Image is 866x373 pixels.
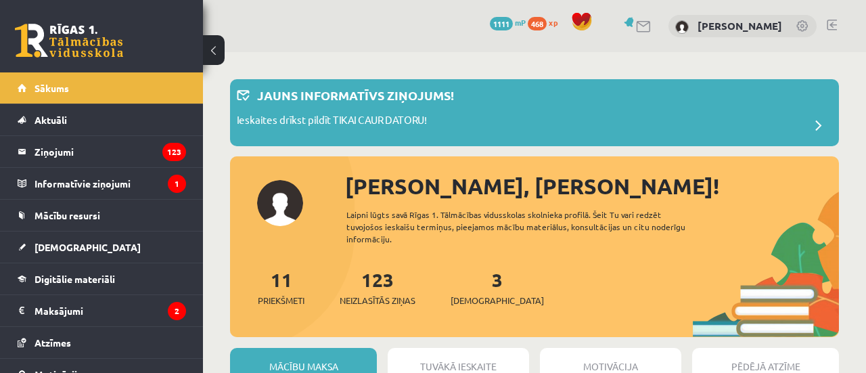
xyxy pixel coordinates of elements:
[515,17,526,28] span: mP
[490,17,513,30] span: 1111
[18,104,186,135] a: Aktuāli
[35,273,115,285] span: Digitālie materiāli
[18,168,186,199] a: Informatīvie ziņojumi1
[237,112,427,131] p: Ieskaites drīkst pildīt TIKAI CAUR DATORU!
[35,82,69,94] span: Sākums
[528,17,547,30] span: 468
[18,200,186,231] a: Mācību resursi
[18,295,186,326] a: Maksājumi2
[237,86,832,139] a: Jauns informatīvs ziņojums! Ieskaites drīkst pildīt TIKAI CAUR DATORU!
[35,136,186,167] legend: Ziņojumi
[698,19,782,32] a: [PERSON_NAME]
[15,24,123,58] a: Rīgas 1. Tālmācības vidusskola
[340,267,415,307] a: 123Neizlasītās ziņas
[18,263,186,294] a: Digitālie materiāli
[18,232,186,263] a: [DEMOGRAPHIC_DATA]
[168,175,186,193] i: 1
[340,294,415,307] span: Neizlasītās ziņas
[35,295,186,326] legend: Maksājumi
[451,294,544,307] span: [DEMOGRAPHIC_DATA]
[528,17,564,28] a: 468 xp
[18,136,186,167] a: Ziņojumi123
[35,241,141,253] span: [DEMOGRAPHIC_DATA]
[18,72,186,104] a: Sākums
[257,86,454,104] p: Jauns informatīvs ziņojums!
[346,209,712,245] div: Laipni lūgts savā Rīgas 1. Tālmācības vidusskolas skolnieka profilā. Šeit Tu vari redzēt tuvojošo...
[35,114,67,126] span: Aktuāli
[35,336,71,349] span: Atzīmes
[35,168,186,199] legend: Informatīvie ziņojumi
[451,267,544,307] a: 3[DEMOGRAPHIC_DATA]
[168,302,186,320] i: 2
[549,17,557,28] span: xp
[35,209,100,221] span: Mācību resursi
[675,20,689,34] img: Roberta Pivovara
[490,17,526,28] a: 1111 mP
[162,143,186,161] i: 123
[345,170,839,202] div: [PERSON_NAME], [PERSON_NAME]!
[258,294,304,307] span: Priekšmeti
[258,267,304,307] a: 11Priekšmeti
[18,327,186,358] a: Atzīmes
